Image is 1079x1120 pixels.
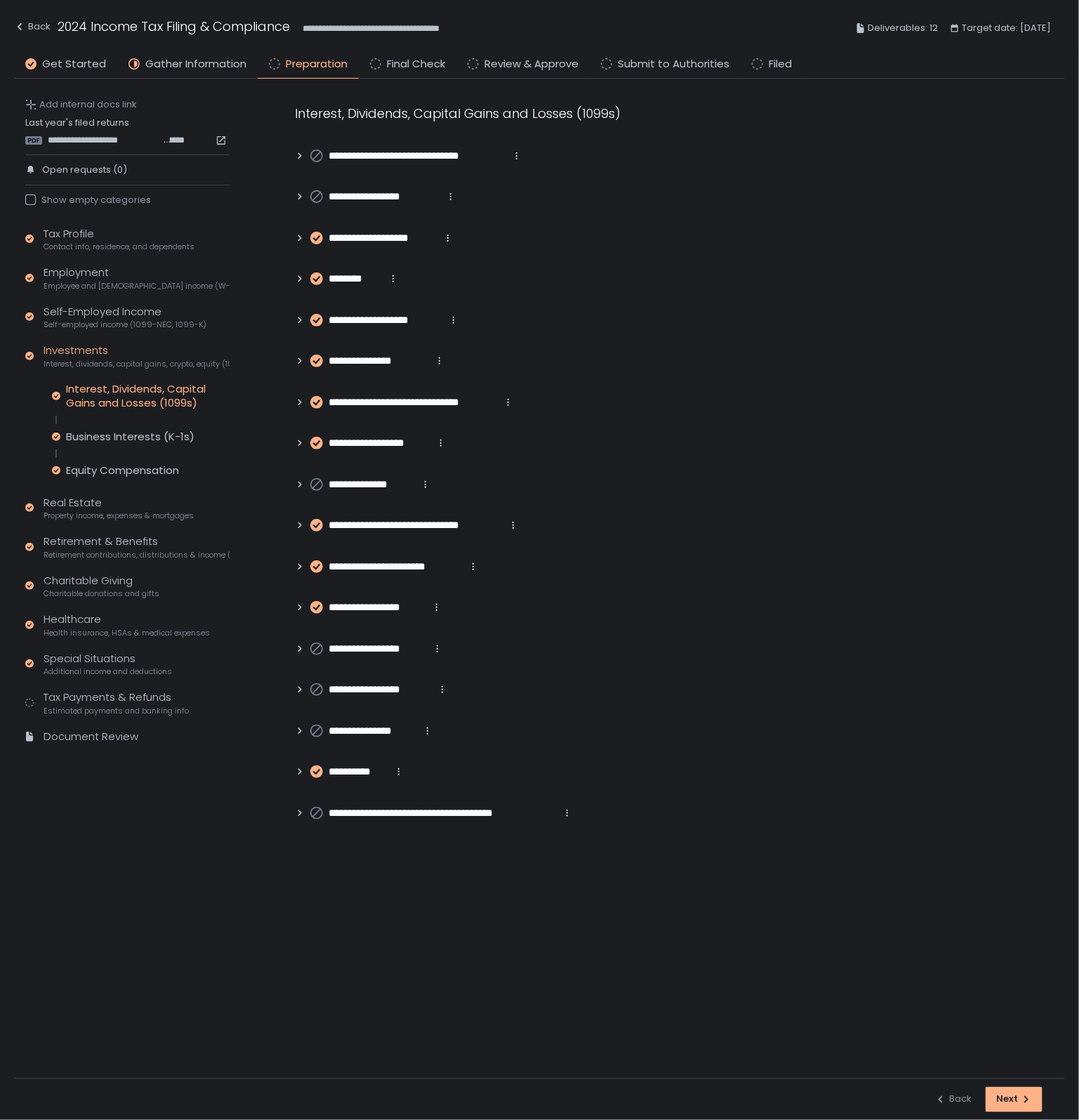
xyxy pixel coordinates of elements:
[868,20,938,37] span: Deliverables: 12
[769,56,792,72] span: Filed
[42,164,127,176] span: Open requests (0)
[44,612,210,638] div: Healthcare
[14,18,51,35] div: Back
[387,56,445,72] span: Final Check
[44,550,230,560] span: Retirement contributions, distributions & income (1099-R, 5498)
[44,281,230,291] span: Employee and [DEMOGRAPHIC_DATA] income (W-2s)
[44,242,194,252] span: Contact info, residence, and dependents
[286,56,347,72] span: Preparation
[44,304,206,331] div: Self-Employed Income
[44,588,159,599] span: Charitable donations and gifts
[44,628,210,638] span: Health insurance, HSAs & medical expenses
[935,1087,972,1112] button: Back
[44,319,206,330] span: Self-employed income (1099-NEC, 1099-K)
[44,651,172,678] div: Special Situations
[962,20,1051,37] span: Target date: [DATE]
[44,729,138,745] div: Document Review
[44,343,230,369] div: Investments
[986,1087,1042,1112] button: Next
[44,510,194,521] span: Property income, expenses & mortgages
[66,382,230,410] div: Interest, Dividends, Capital Gains and Losses (1099s)
[44,534,230,560] div: Retirement & Benefits
[44,666,172,677] span: Additional income and deductions
[66,463,179,477] div: Equity Compensation
[42,56,106,72] span: Get Started
[295,104,969,123] div: Interest, Dividends, Capital Gains and Losses (1099s)
[58,17,290,36] h1: 2024 Income Tax Filing & Compliance
[145,56,246,72] span: Gather Information
[44,706,189,716] span: Estimated payments and banking info
[44,265,230,291] div: Employment
[618,56,729,72] span: Submit to Authorities
[25,117,230,146] div: Last year's filed returns
[66,430,194,444] div: Business Interests (K-1s)
[44,690,189,716] div: Tax Payments & Refunds
[44,495,194,522] div: Real Estate
[44,226,194,253] div: Tax Profile
[25,98,137,111] button: Add internal docs link
[44,359,230,369] span: Interest, dividends, capital gains, crypto, equity (1099s, K-1s)
[935,1093,972,1106] div: Back
[996,1093,1032,1106] div: Next
[14,17,51,40] button: Back
[484,56,578,72] span: Review & Approve
[44,573,159,600] div: Charitable Giving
